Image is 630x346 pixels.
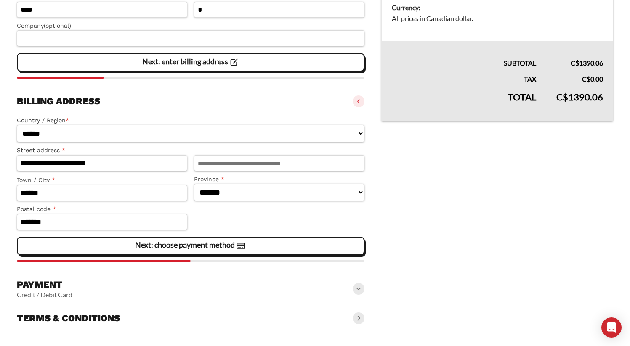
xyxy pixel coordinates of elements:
[17,145,187,155] label: Street address
[601,317,622,338] div: Open Intercom Messenger
[17,116,364,125] label: Country / Region
[17,175,187,185] label: Town / City
[17,95,100,107] h3: Billing address
[17,291,72,299] vaadin-horizontal-layout: Credit / Debit Card
[571,59,603,67] bdi: 1390.06
[44,22,71,29] span: (optional)
[17,53,364,71] vaadin-button: Next: enter billing address
[582,75,590,83] span: C$
[556,91,603,103] bdi: 1390.06
[382,69,546,85] th: Tax
[17,204,187,214] label: Postal code
[582,75,603,83] bdi: 0.00
[194,174,364,184] label: Province
[382,85,546,121] th: Total
[571,59,579,67] span: C$
[382,41,546,69] th: Subtotal
[17,312,120,324] h3: Terms & conditions
[17,21,364,31] label: Company
[556,91,568,103] span: C$
[392,13,603,24] dd: All prices in Canadian dollar.
[17,279,72,291] h3: Payment
[17,237,364,255] vaadin-button: Next: choose payment method
[392,2,603,13] dt: Currency:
